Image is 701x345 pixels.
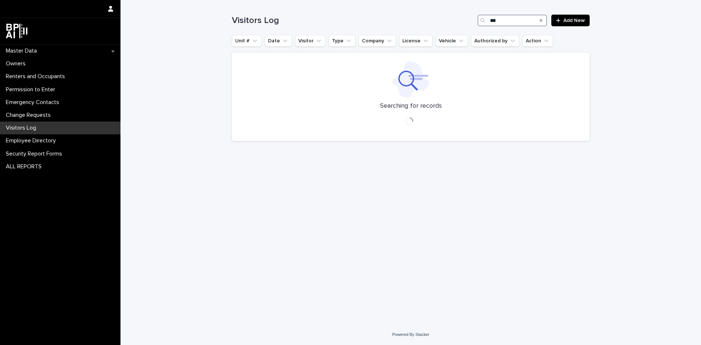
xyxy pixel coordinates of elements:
p: Renters and Occupants [3,73,71,80]
button: Action [522,35,553,47]
span: Add New [563,18,585,23]
p: Owners [3,60,31,67]
a: Powered By Stacker [392,332,429,337]
input: Search [478,15,547,26]
p: ALL REPORTS [3,163,47,170]
button: Date [265,35,292,47]
p: Searching for records [380,102,442,110]
img: dwgmcNfxSF6WIOOXiGgu [6,24,27,38]
p: Permission to Enter [3,86,61,93]
button: Vehicle [436,35,468,47]
button: Company [359,35,396,47]
p: Emergency Contacts [3,99,65,106]
p: Employee Directory [3,137,62,144]
p: Security Report Forms [3,150,68,157]
button: License [399,35,433,47]
p: Change Requests [3,112,57,119]
a: Add New [551,15,590,26]
button: Visitor [295,35,326,47]
p: Master Data [3,47,43,54]
button: Authorized by [471,35,520,47]
h1: Visitors Log [232,15,475,26]
p: Visitors Log [3,124,42,131]
button: Unit # [232,35,262,47]
button: Type [329,35,356,47]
